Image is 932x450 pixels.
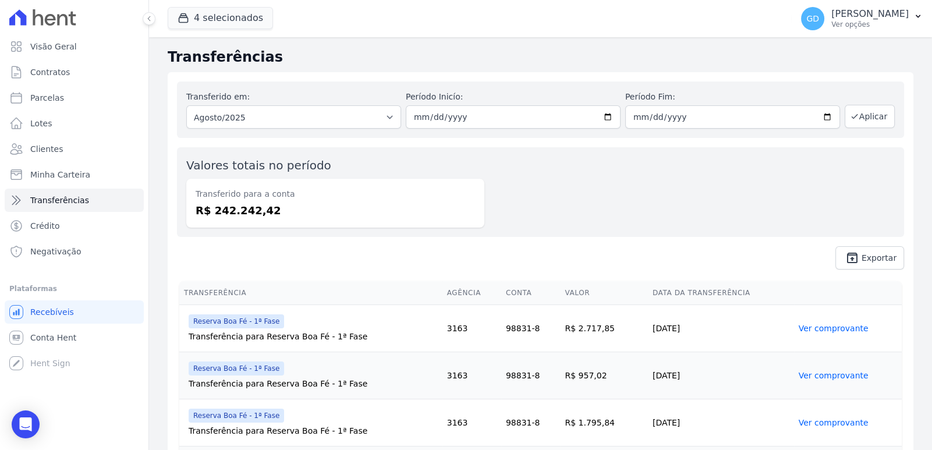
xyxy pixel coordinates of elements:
[5,86,144,109] a: Parcelas
[5,240,144,263] a: Negativação
[30,332,76,343] span: Conta Hent
[189,362,284,375] span: Reserva Boa Fé - 1ª Fase
[30,246,81,257] span: Negativação
[5,300,144,324] a: Recebíveis
[442,352,501,399] td: 3163
[189,425,438,437] div: Transferência para Reserva Boa Fé - 1ª Fase
[168,47,913,68] h2: Transferências
[806,15,819,23] span: GD
[30,92,64,104] span: Parcelas
[442,305,501,352] td: 3163
[12,410,40,438] div: Open Intercom Messenger
[501,281,561,305] th: Conta
[5,112,144,135] a: Lotes
[189,378,438,389] div: Transferência para Reserva Boa Fé - 1ª Fase
[560,352,647,399] td: R$ 957,02
[168,7,273,29] button: 4 selecionados
[835,246,904,270] a: unarchive Exportar
[196,203,475,218] dd: R$ 242.242,42
[9,282,139,296] div: Plataformas
[560,281,647,305] th: Valor
[189,331,438,342] div: Transferência para Reserva Boa Fé - 1ª Fase
[831,8,909,20] p: [PERSON_NAME]
[799,324,869,333] a: Ver comprovante
[560,305,647,352] td: R$ 2.717,85
[625,91,840,103] label: Período Fim:
[5,326,144,349] a: Conta Hent
[5,35,144,58] a: Visão Geral
[30,143,63,155] span: Clientes
[560,399,647,447] td: R$ 1.795,84
[5,163,144,186] a: Minha Carteira
[862,254,896,261] span: Exportar
[30,220,60,232] span: Crédito
[30,41,77,52] span: Visão Geral
[845,251,859,265] i: unarchive
[186,92,250,101] label: Transferido em:
[501,305,561,352] td: 98831-8
[799,371,869,380] a: Ver comprovante
[501,399,561,447] td: 98831-8
[5,61,144,84] a: Contratos
[186,158,331,172] label: Valores totais no período
[5,137,144,161] a: Clientes
[189,314,284,328] span: Reserva Boa Fé - 1ª Fase
[501,352,561,399] td: 98831-8
[5,214,144,238] a: Crédito
[845,105,895,128] button: Aplicar
[648,352,794,399] td: [DATE]
[30,169,90,180] span: Minha Carteira
[792,2,932,35] button: GD [PERSON_NAME] Ver opções
[648,281,794,305] th: Data da Transferência
[30,66,70,78] span: Contratos
[648,399,794,447] td: [DATE]
[30,194,89,206] span: Transferências
[189,409,284,423] span: Reserva Boa Fé - 1ª Fase
[442,281,501,305] th: Agência
[30,118,52,129] span: Lotes
[406,91,621,103] label: Período Inicío:
[799,418,869,427] a: Ver comprovante
[442,399,501,447] td: 3163
[648,305,794,352] td: [DATE]
[196,188,475,200] dt: Transferido para a conta
[30,306,74,318] span: Recebíveis
[5,189,144,212] a: Transferências
[831,20,909,29] p: Ver opções
[179,281,442,305] th: Transferência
